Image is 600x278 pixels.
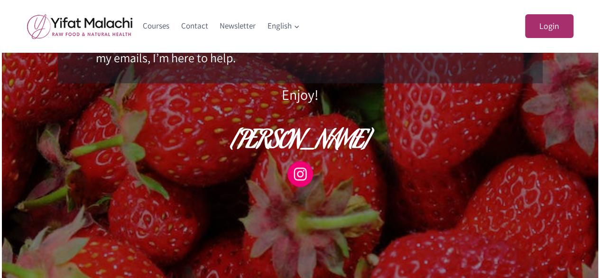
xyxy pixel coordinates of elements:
a: Login [525,14,573,38]
p: Enjoy! [58,83,543,106]
button: Child menu of English [261,15,305,38]
a: Contact [175,15,214,38]
a: Newsletter [214,15,262,38]
a: Courses [137,15,175,38]
h2: [PERSON_NAME] [58,125,543,162]
img: yifat_logo41_en.png [27,14,132,39]
nav: Primary Navigation [137,15,306,38]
